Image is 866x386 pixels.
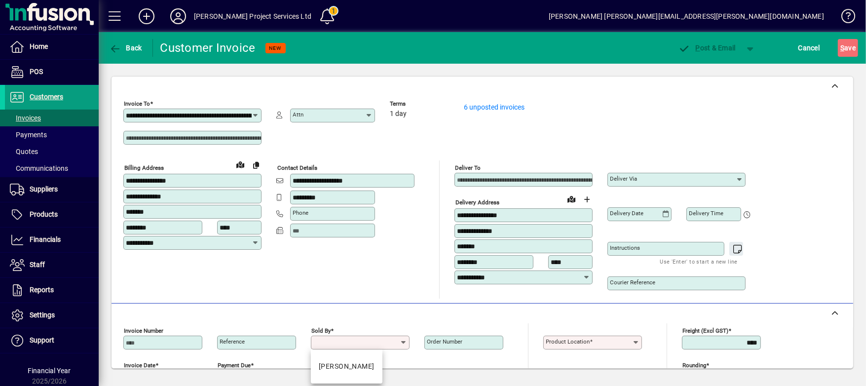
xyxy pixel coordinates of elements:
mat-label: Order number [427,338,462,345]
button: Profile [162,7,194,25]
a: Quotes [5,143,99,160]
mat-label: Payment due [218,362,251,369]
button: Save [838,39,858,57]
a: Financials [5,228,99,252]
a: Support [5,328,99,353]
div: [PERSON_NAME] Project Services Ltd [194,8,311,24]
span: Suppliers [30,185,58,193]
span: Financials [30,235,61,243]
span: Cancel [798,40,820,56]
span: Quotes [10,148,38,155]
span: Terms [390,101,449,107]
mat-label: Reference [220,338,245,345]
mat-label: Deliver via [610,175,637,182]
span: 1 day [390,110,407,118]
div: [PERSON_NAME] [PERSON_NAME][EMAIL_ADDRESS][PERSON_NAME][DOMAIN_NAME] [549,8,824,24]
span: Communications [10,164,68,172]
span: Invoices [10,114,41,122]
span: Staff [30,261,45,269]
a: POS [5,60,99,84]
span: ave [840,40,856,56]
span: ost & Email [678,44,736,52]
mat-label: Invoice To [124,100,150,107]
span: Settings [30,311,55,319]
a: Home [5,35,99,59]
mat-hint: Use 'Enter' to start a new line [660,256,738,267]
span: Financial Year [28,367,71,375]
button: Choose address [579,192,595,207]
mat-label: Sold by [311,327,331,334]
span: Support [30,336,54,344]
mat-label: Rounding [682,362,706,369]
mat-label: Deliver To [455,164,481,171]
span: NEW [269,45,282,51]
button: Post & Email [674,39,741,57]
mat-label: Phone [293,209,308,216]
span: Payments [10,131,47,139]
button: Back [107,39,145,57]
mat-label: Freight (excl GST) [682,327,728,334]
mat-label: Invoice number [124,327,163,334]
mat-label: Attn [293,111,303,118]
button: Copy to Delivery address [248,157,264,173]
mat-label: Product location [546,338,590,345]
a: Reports [5,278,99,303]
a: View on map [232,156,248,172]
div: Customer Invoice [160,40,256,56]
div: [PERSON_NAME] [319,361,375,372]
span: S [840,44,844,52]
a: 6 unposted invoices [464,103,525,111]
a: Suppliers [5,177,99,202]
span: Home [30,42,48,50]
a: Payments [5,126,99,143]
mat-label: Courier Reference [610,279,655,286]
a: View on map [564,191,579,207]
a: Communications [5,160,99,177]
mat-label: Delivery date [610,210,643,217]
app-page-header-button: Back [99,39,153,57]
mat-label: Instructions [610,244,640,251]
span: POS [30,68,43,76]
a: Settings [5,303,99,328]
mat-option: Chris - Chris Curlett [311,353,382,380]
mat-label: Delivery time [689,210,723,217]
mat-label: Invoice date [124,362,155,369]
button: Cancel [796,39,823,57]
span: Customers [30,93,63,101]
span: P [696,44,700,52]
span: Back [109,44,142,52]
a: Knowledge Base [834,2,854,34]
a: Invoices [5,110,99,126]
a: Staff [5,253,99,277]
span: Products [30,210,58,218]
button: Add [131,7,162,25]
span: Reports [30,286,54,294]
a: Products [5,202,99,227]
